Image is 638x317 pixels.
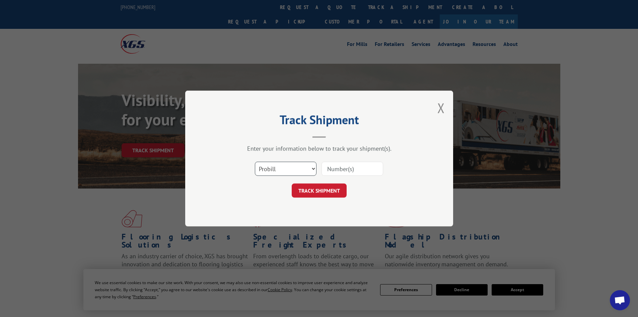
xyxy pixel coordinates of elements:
button: TRACK SHIPMENT [292,183,347,198]
button: Close modal [437,99,445,117]
div: Enter your information below to track your shipment(s). [219,145,420,152]
input: Number(s) [322,162,383,176]
h2: Track Shipment [219,115,420,128]
div: Open chat [610,290,630,310]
